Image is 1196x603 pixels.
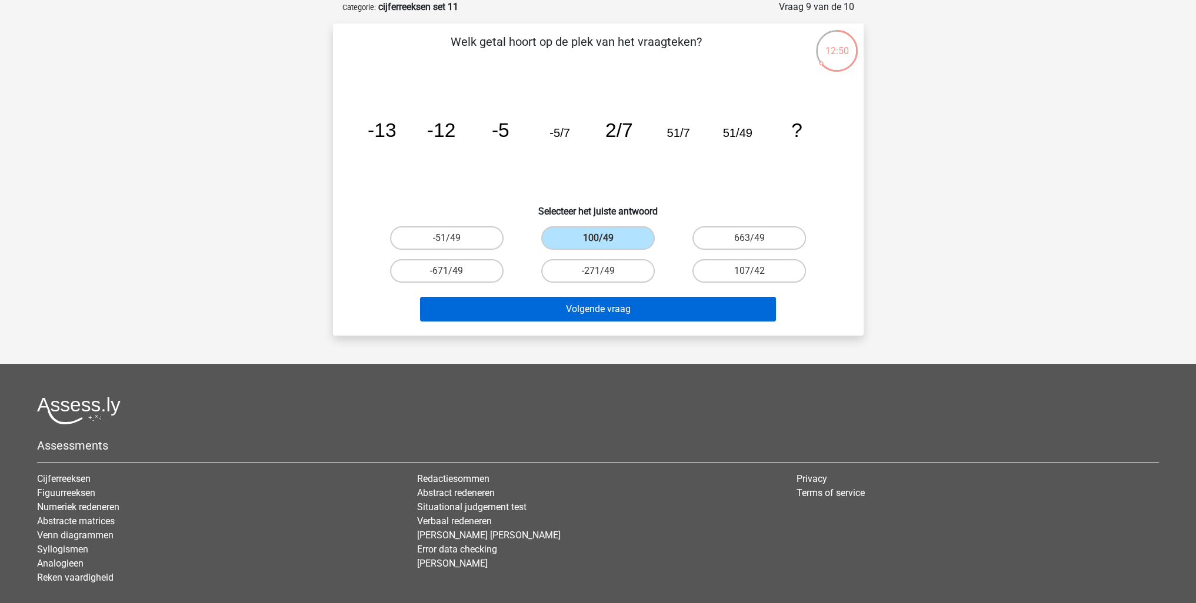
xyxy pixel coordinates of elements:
a: Situational judgement test [417,501,527,512]
a: Numeriek redeneren [37,501,119,512]
a: Verbaal redeneren [417,515,492,527]
a: Figuurreeksen [37,487,95,498]
tspan: 51/7 [667,126,689,139]
p: Welk getal hoort op de plek van het vraagteken? [352,33,801,68]
h5: Assessments [37,438,1159,453]
label: 663/49 [692,226,806,250]
tspan: 51/49 [722,126,752,139]
small: Categorie: [342,3,376,12]
strong: cijferreeksen set 11 [378,1,458,12]
label: 107/42 [692,259,806,283]
a: [PERSON_NAME] [417,558,488,569]
a: [PERSON_NAME] [PERSON_NAME] [417,530,561,541]
a: Redactiesommen [417,473,489,484]
a: Abstracte matrices [37,515,115,527]
button: Volgende vraag [420,297,776,321]
tspan: ? [791,119,802,141]
a: Abstract redeneren [417,487,495,498]
label: -271/49 [541,259,655,283]
div: 12:50 [815,29,859,58]
a: Privacy [797,473,827,484]
label: 100/49 [541,226,655,250]
tspan: -12 [427,119,455,141]
img: Assessly logo [37,397,121,424]
tspan: 2/7 [605,119,632,141]
a: Error data checking [417,544,497,555]
a: Terms of service [797,487,865,498]
label: -51/49 [390,226,504,250]
a: Analogieen [37,558,84,569]
a: Venn diagrammen [37,530,114,541]
a: Reken vaardigheid [37,572,114,583]
h6: Selecteer het juiste antwoord [352,196,845,217]
tspan: -13 [367,119,396,141]
label: -671/49 [390,259,504,283]
a: Syllogismen [37,544,88,555]
tspan: -5 [491,119,509,141]
tspan: -5/7 [549,126,570,139]
a: Cijferreeksen [37,473,91,484]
